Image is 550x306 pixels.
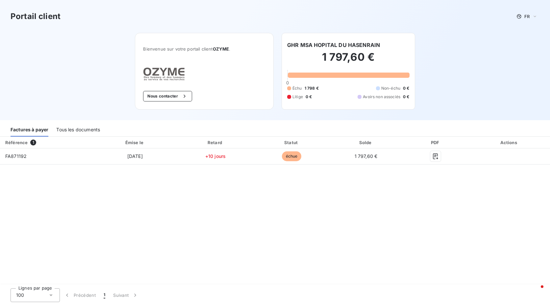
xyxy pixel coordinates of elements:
[355,153,378,159] span: 1 797,60 €
[287,41,380,49] h6: GHR MSA HOPITAL DU HASENRAIN
[143,91,192,101] button: Nous contacter
[213,46,229,52] span: OZYME
[305,85,319,91] span: 1 798 €
[94,139,176,146] div: Émise le
[282,151,302,161] span: échue
[100,288,109,302] button: 1
[143,67,185,80] img: Company logo
[255,139,328,146] div: Statut
[331,139,401,146] div: Solde
[109,288,142,302] button: Suivant
[403,85,409,91] span: 0 €
[403,94,409,100] span: 0 €
[60,288,100,302] button: Précédent
[5,153,27,159] span: FA871192
[11,11,61,22] h3: Portail client
[127,153,143,159] span: [DATE]
[292,85,302,91] span: Échu
[143,46,265,52] span: Bienvenue sur votre portail client .
[381,85,400,91] span: Non-échu
[16,292,24,298] span: 100
[11,123,48,137] div: Factures à payer
[56,123,100,137] div: Tous les documents
[524,14,530,19] span: FR
[286,80,289,85] span: 0
[470,139,549,146] div: Actions
[178,139,253,146] div: Retard
[5,140,28,145] div: Référence
[528,284,543,299] iframe: Intercom live chat
[104,292,105,298] span: 1
[292,94,303,100] span: Litige
[306,94,312,100] span: 0 €
[363,94,400,100] span: Avoirs non associés
[205,153,226,159] span: +10 jours
[404,139,467,146] div: PDF
[287,51,410,70] h2: 1 797,60 €
[30,140,36,145] span: 1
